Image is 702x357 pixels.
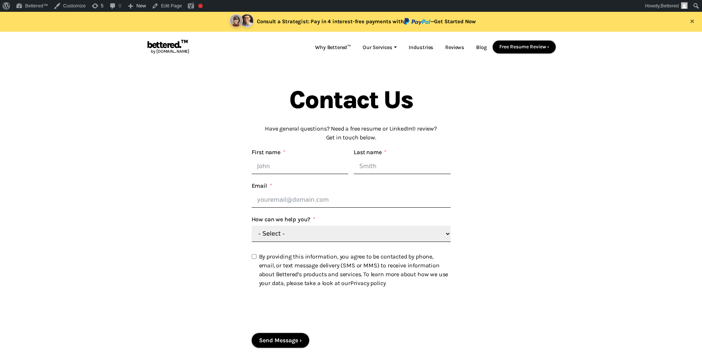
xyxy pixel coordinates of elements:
img: paypal.svg [404,18,430,25]
span: Consult a Strategist: Pay in 4 interest-free payments with — [257,18,476,25]
label: How can we help you? [252,215,316,224]
input: John [252,159,349,174]
label: Terms and Conditions: By providing this information, you agree to be contacted by phone, email, o... [252,249,451,288]
label: Email [252,181,272,190]
p: Have general questions? Need a free resume or LinkedIn® review? Get in touch below. [252,124,451,142]
a: Get Started Now [434,18,476,25]
img: client-faces.svg [226,12,257,32]
button: Send Message [252,333,309,348]
h1: Contact Us [252,87,451,112]
a: Industries [403,41,439,55]
div: Focus keyphrase not set [198,4,203,8]
button: Free Resume Review › [493,41,556,53]
a: bettered.™by [DOMAIN_NAME] [147,41,189,55]
label: First name [252,148,286,157]
input: Smith [354,159,451,174]
iframe: reCAPTCHA [252,297,364,326]
a: Our Services [357,41,403,55]
a: Free Resume Review › [499,44,549,49]
select: How can we help you? [252,226,451,242]
a: Why Bettered™ [309,41,357,55]
span: Bettered [661,3,679,8]
p: By providing this information, you agree to be contacted by phone, email, or text message deliver... [259,252,449,288]
span: × [690,15,695,26]
a: Reviews [439,41,470,55]
input: Email [252,192,451,208]
label: Last name [354,148,387,157]
span: by [DOMAIN_NAME] [147,49,189,54]
input: Terms and Conditions: By providing this information, you agree to be contacted by phone, email, o... [252,254,256,259]
button: Close [682,12,702,30]
a: Blog [470,41,492,55]
a: Privacy policy [350,280,386,287]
